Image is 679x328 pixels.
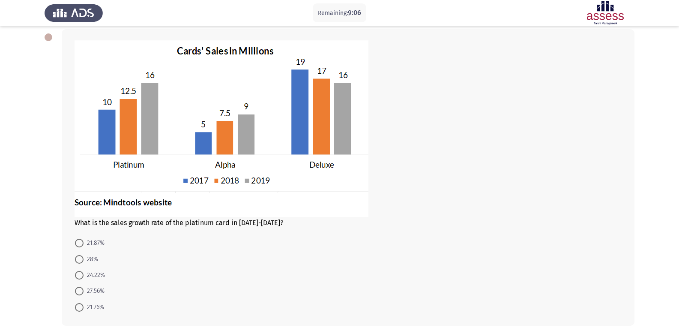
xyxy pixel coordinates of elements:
[576,1,634,25] img: Assessment logo of Assessment En (Focus & 16PD)
[318,8,361,18] p: Remaining:
[75,40,368,217] img: RU5fUk5DXzIwLnBuZzE2OTEzMTIyMTgwNDU=.png
[84,254,98,265] span: 28%
[84,302,104,313] span: 21.76%
[84,286,105,296] span: 27.56%
[84,270,105,280] span: 24.22%
[348,9,361,17] span: 9:06
[45,1,103,25] img: Assess Talent Management logo
[84,238,105,248] span: 21.87%
[75,40,622,227] div: What is the sales growth rate of the platinum card in [DATE]-[DATE]?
